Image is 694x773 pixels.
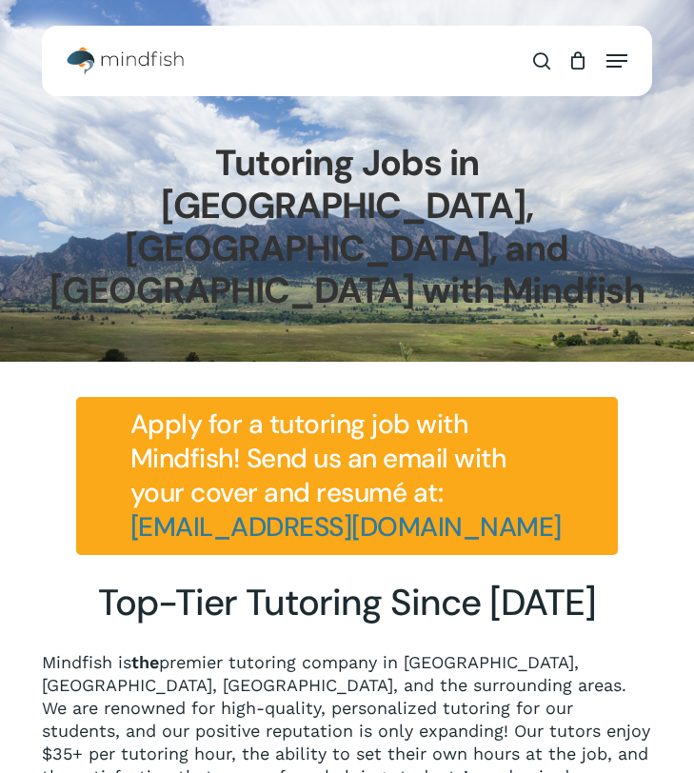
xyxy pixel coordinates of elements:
span: Mindfish is [42,652,131,672]
span: Apply for a tutoring job with Mindfish! Send us an email with your cover and resumé at: [130,406,506,510]
h2: Top-Tier Tutoring Since [DATE] [42,581,652,624]
header: Main Menu [42,37,653,85]
b: the [131,652,159,672]
a: Cart [560,37,597,85]
a: Navigation Menu [606,51,627,70]
img: Mindfish Test Prep & Academics [67,47,184,75]
a: [EMAIL_ADDRESS][DOMAIN_NAME] [130,509,562,545]
span: Tutoring Jobs in [GEOGRAPHIC_DATA], [GEOGRAPHIC_DATA], and [GEOGRAPHIC_DATA] with Mindfish [50,140,644,314]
